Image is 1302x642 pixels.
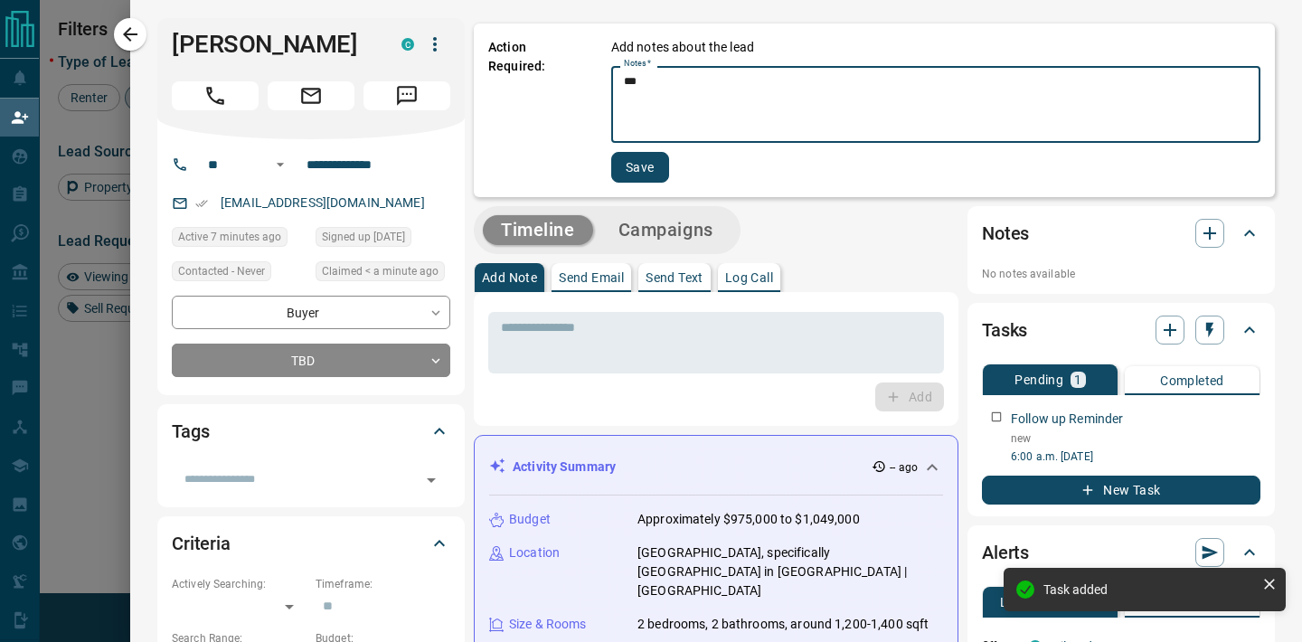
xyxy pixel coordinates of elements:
h2: Notes [982,219,1029,248]
span: Active 7 minutes ago [178,228,281,246]
button: Open [419,467,444,493]
button: Open [269,154,291,175]
p: Activity Summary [513,458,616,477]
h1: [PERSON_NAME] [172,30,374,59]
span: Signed up [DATE] [322,228,405,246]
span: Email [268,81,354,110]
h2: Criteria [172,529,231,558]
p: Approximately $975,000 to $1,049,000 [637,510,860,529]
svg: Email Verified [195,197,208,210]
p: Send Email [559,271,624,284]
div: condos.ca [401,38,414,51]
label: Notes [624,58,651,70]
p: Budget [509,510,551,529]
button: Timeline [483,215,593,245]
h2: Alerts [982,538,1029,567]
div: Tue Sep 02 2025 [316,227,450,252]
p: Location [509,543,560,562]
button: Campaigns [600,215,731,245]
span: Call [172,81,259,110]
p: Follow up Reminder [1011,410,1123,429]
div: Activity Summary-- ago [489,450,943,484]
p: -- ago [890,459,918,476]
p: Add notes about the lead [611,38,754,57]
p: new [1011,430,1260,447]
p: 6:00 a.m. [DATE] [1011,448,1260,465]
div: Tags [172,410,450,453]
p: Pending [1014,373,1063,386]
button: Save [611,152,669,183]
div: Criteria [172,522,450,565]
a: [EMAIL_ADDRESS][DOMAIN_NAME] [221,195,425,210]
div: Buyer [172,296,450,329]
p: No notes available [982,266,1260,282]
div: Alerts [982,531,1260,574]
button: New Task [982,476,1260,505]
div: Task added [1043,582,1255,597]
span: Claimed < a minute ago [322,262,439,280]
p: Completed [1160,374,1224,387]
div: Tasks [982,308,1260,352]
p: Add Note [482,271,537,284]
h2: Tags [172,417,209,446]
span: Message [363,81,450,110]
p: 2 bedrooms, 2 bathrooms, around 1,200-1,400 sqft [637,615,929,634]
p: Action Required: [488,38,584,183]
p: Actively Searching: [172,576,307,592]
div: Sat Sep 13 2025 [172,227,307,252]
p: Log Call [725,271,773,284]
div: Sat Sep 13 2025 [316,261,450,287]
p: Size & Rooms [509,615,587,634]
p: [GEOGRAPHIC_DATA], specifically [GEOGRAPHIC_DATA] in [GEOGRAPHIC_DATA] | [GEOGRAPHIC_DATA] [637,543,943,600]
div: Notes [982,212,1260,255]
span: Contacted - Never [178,262,265,280]
p: Timeframe: [316,576,450,592]
div: TBD [172,344,450,377]
p: Send Text [646,271,703,284]
h2: Tasks [982,316,1027,345]
p: 1 [1074,373,1081,386]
